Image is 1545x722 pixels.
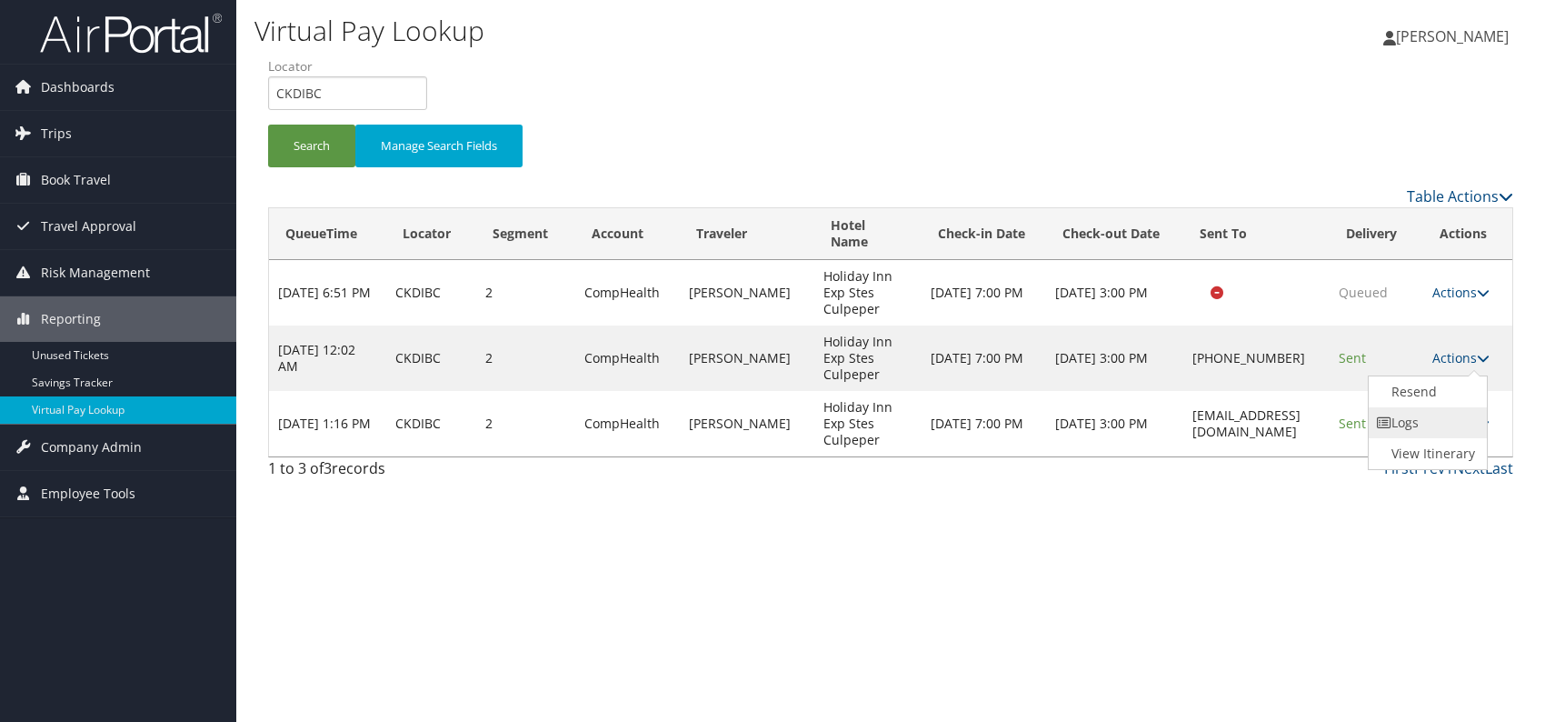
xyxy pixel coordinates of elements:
div: 1 to 3 of records [268,457,559,488]
td: 2 [476,326,575,391]
td: [DATE] 6:51 PM [269,260,386,326]
h1: Virtual Pay Lookup [254,12,1102,50]
span: Trips [41,111,72,156]
td: [DATE] 3:00 PM [1046,326,1183,391]
td: CompHealth [575,391,680,456]
td: [PERSON_NAME] [680,391,814,456]
th: Locator: activate to sort column ascending [386,208,477,260]
td: CKDIBC [386,391,477,456]
span: Sent [1339,349,1366,366]
th: QueueTime: activate to sort column descending [269,208,386,260]
td: 2 [476,260,575,326]
span: [PERSON_NAME] [1396,26,1509,46]
th: Sent To: activate to sort column ascending [1183,208,1330,260]
a: Next [1453,458,1485,478]
td: [DATE] 7:00 PM [922,260,1045,326]
td: [DATE] 3:00 PM [1046,391,1183,456]
a: Last [1485,458,1513,478]
a: Actions [1432,349,1490,366]
span: Reporting [41,296,101,342]
th: Account: activate to sort column ascending [575,208,680,260]
td: CKDIBC [386,326,477,391]
td: 2 [476,391,575,456]
th: Traveler: activate to sort column ascending [680,208,814,260]
a: Actions [1432,284,1490,301]
td: [PHONE_NUMBER] [1183,326,1330,391]
td: [DATE] 7:00 PM [922,391,1045,456]
td: [DATE] 12:02 AM [269,326,386,391]
a: Table Actions [1407,186,1513,206]
th: Check-out Date: activate to sort column ascending [1046,208,1183,260]
th: Actions [1423,208,1513,260]
label: Locator [268,57,441,75]
a: [PERSON_NAME] [1383,9,1527,64]
td: [DATE] 1:16 PM [269,391,386,456]
td: Holiday Inn Exp Stes Culpeper [814,326,922,391]
a: Logs [1369,407,1483,438]
button: Manage Search Fields [355,125,523,167]
span: Company Admin [41,425,142,470]
td: [EMAIL_ADDRESS][DOMAIN_NAME] [1183,391,1330,456]
td: Holiday Inn Exp Stes Culpeper [814,260,922,326]
th: Segment: activate to sort column ascending [476,208,575,260]
td: CKDIBC [386,260,477,326]
td: [PERSON_NAME] [680,260,814,326]
td: [DATE] 3:00 PM [1046,260,1183,326]
th: Hotel Name: activate to sort column ascending [814,208,922,260]
td: [PERSON_NAME] [680,326,814,391]
span: Book Travel [41,157,111,203]
td: Holiday Inn Exp Stes Culpeper [814,391,922,456]
a: View Itinerary [1369,438,1483,469]
span: Risk Management [41,250,150,296]
th: Delivery: activate to sort column ascending [1330,208,1423,260]
span: 3 [324,458,332,478]
a: First [1384,458,1414,478]
span: Queued [1339,284,1388,301]
td: CompHealth [575,326,680,391]
span: Travel Approval [41,204,136,249]
span: Sent [1339,415,1366,432]
th: Check-in Date: activate to sort column ascending [922,208,1045,260]
span: Dashboards [41,65,115,110]
td: CompHealth [575,260,680,326]
a: Prev [1414,458,1445,478]
a: Resend [1369,376,1483,407]
button: Search [268,125,355,167]
span: Employee Tools [41,471,135,516]
td: [DATE] 7:00 PM [922,326,1045,391]
a: 1 [1445,458,1453,478]
img: airportal-logo.png [40,12,222,55]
